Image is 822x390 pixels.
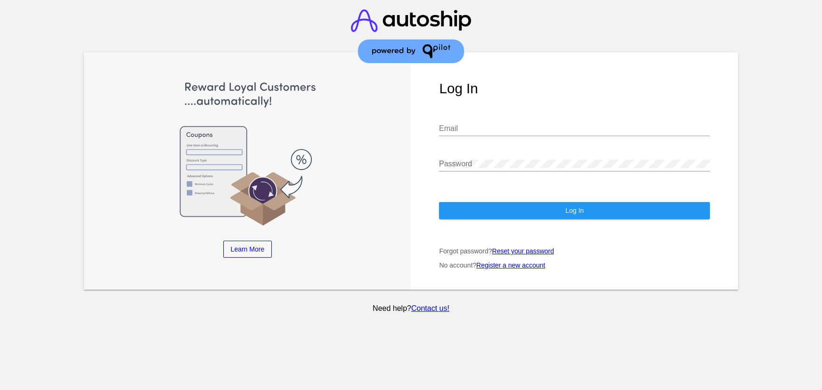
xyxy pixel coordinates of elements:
[439,124,710,133] input: Email
[439,247,710,255] p: Forgot password?
[411,304,449,312] a: Contact us!
[476,261,545,269] a: Register a new account
[112,81,383,227] img: Apply Coupons Automatically to Scheduled Orders with QPilot
[439,81,710,97] h1: Log In
[439,261,710,269] p: No account?
[231,245,265,253] span: Learn More
[439,202,710,219] button: Log In
[223,241,272,258] a: Learn More
[82,304,740,313] p: Need help?
[565,207,584,214] span: Log In
[492,247,554,255] a: Reset your password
